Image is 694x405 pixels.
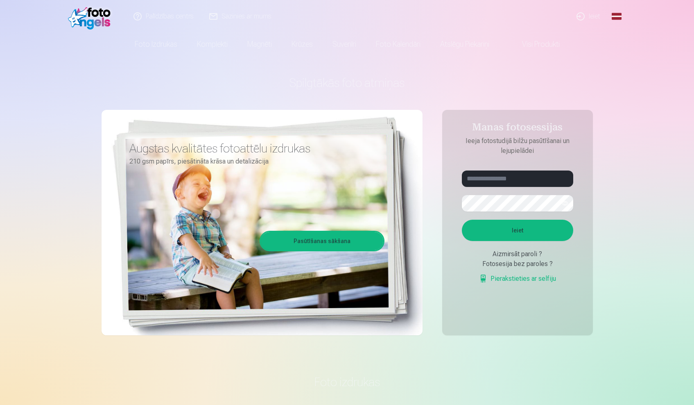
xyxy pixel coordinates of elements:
[102,75,593,90] h1: Spilgtākās foto atmiņas
[462,259,573,269] div: Fotosesija bez paroles ?
[430,33,499,56] a: Atslēgu piekariņi
[454,136,581,156] p: Ieeja fotostudijā bilžu pasūtīšanai un lejupielādei
[462,249,573,259] div: Aizmirsāt paroli ?
[499,33,570,56] a: Visi produkti
[366,33,430,56] a: Foto kalendāri
[323,33,366,56] a: Suvenīri
[479,274,556,284] a: Pierakstieties ar selfiju
[129,156,378,167] p: 210 gsm papīrs, piesātināta krāsa un detalizācija
[187,33,237,56] a: Komplekti
[282,33,323,56] a: Krūzes
[125,33,187,56] a: Foto izdrukas
[462,220,573,241] button: Ieiet
[68,3,115,30] img: /fa1
[454,121,581,136] h4: Manas fotosessijas
[129,141,378,156] h3: Augstas kvalitātes fotoattēlu izdrukas
[237,33,282,56] a: Magnēti
[108,375,586,389] h3: Foto izdrukas
[261,232,383,250] a: Pasūtīšanas sākšana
